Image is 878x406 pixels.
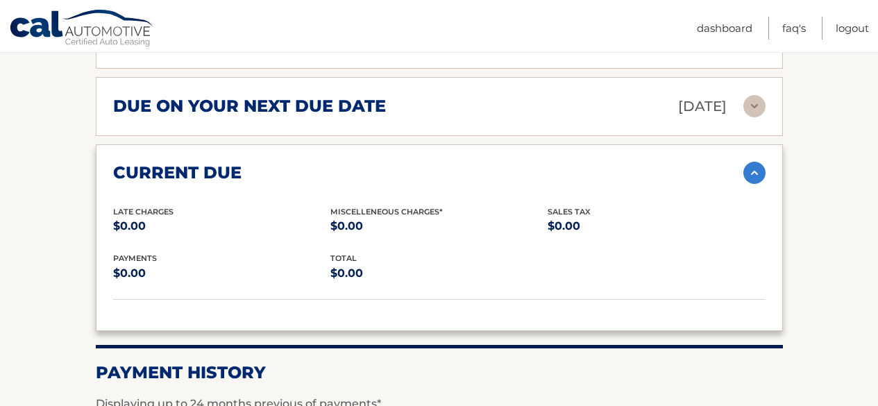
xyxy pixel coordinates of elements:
[330,207,443,217] span: Miscelleneous Charges*
[782,17,806,40] a: FAQ's
[113,264,330,283] p: $0.00
[678,94,727,119] p: [DATE]
[743,162,766,184] img: accordion-active.svg
[113,207,174,217] span: Late Charges
[330,217,548,236] p: $0.00
[548,207,591,217] span: Sales Tax
[743,95,766,117] img: accordion-rest.svg
[330,264,548,283] p: $0.00
[113,96,386,117] h2: due on your next due date
[96,362,783,383] h2: Payment History
[113,253,157,263] span: payments
[697,17,752,40] a: Dashboard
[113,162,242,183] h2: current due
[330,253,357,263] span: total
[113,217,330,236] p: $0.00
[548,217,765,236] p: $0.00
[9,9,155,49] a: Cal Automotive
[836,17,869,40] a: Logout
